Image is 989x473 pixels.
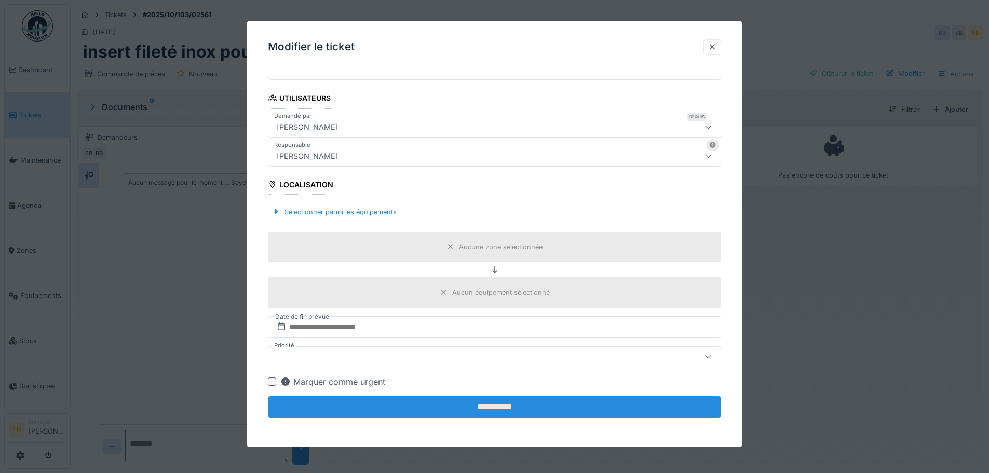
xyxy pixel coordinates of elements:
label: Demandé par [272,112,314,120]
label: Responsable [272,141,313,150]
div: Sélectionner parmi les équipements [268,205,401,219]
div: Aucun équipement sélectionné [452,288,550,298]
h3: Modifier le ticket [268,40,355,53]
label: Date de fin prévue [274,311,330,322]
div: Utilisateurs [268,90,331,108]
div: Requis [687,113,707,121]
div: Localisation [268,177,333,195]
div: Marquer comme urgent [280,375,385,388]
div: Aucune zone sélectionnée [459,242,543,252]
label: Priorité [272,341,296,350]
div: [PERSON_NAME] [273,151,342,162]
div: [PERSON_NAME] [273,121,342,133]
